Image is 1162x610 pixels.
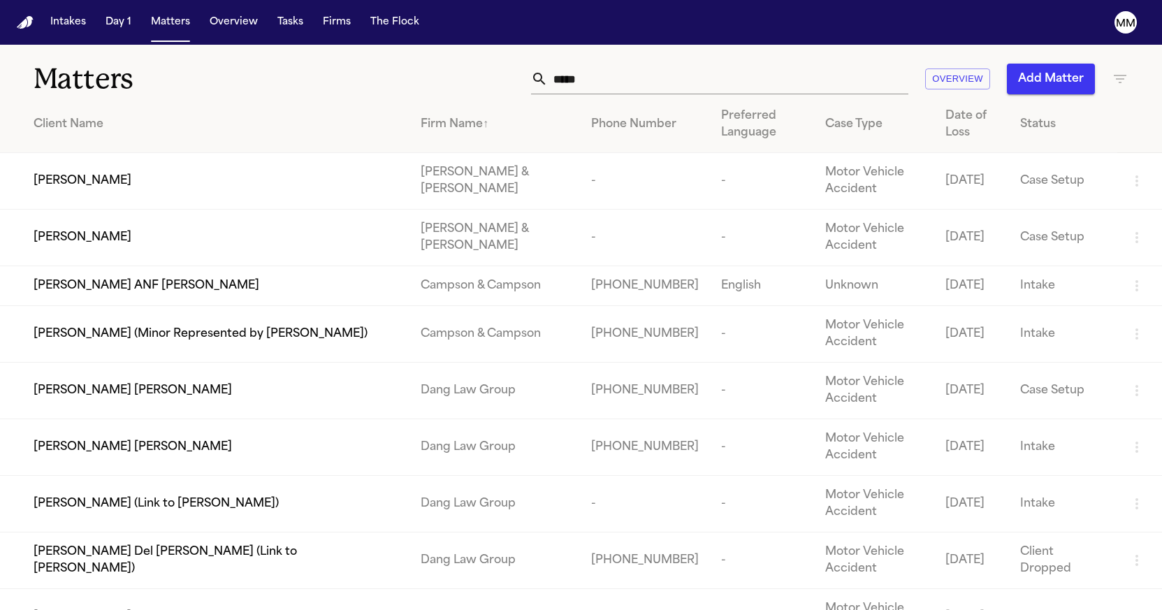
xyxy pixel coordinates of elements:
td: Motor Vehicle Accident [814,419,934,476]
td: [DATE] [934,363,1009,419]
td: [PHONE_NUMBER] [580,363,710,419]
td: Client Dropped [1009,532,1117,589]
td: [PHONE_NUMBER] [580,532,710,589]
div: Phone Number [591,116,699,133]
span: [PERSON_NAME] [PERSON_NAME] [34,382,232,399]
td: - [710,210,814,266]
span: [PERSON_NAME] (Minor Represented by [PERSON_NAME]) [34,326,368,342]
td: [DATE] [934,153,1009,210]
td: - [710,306,814,363]
td: Motor Vehicle Accident [814,153,934,210]
td: Case Setup [1009,210,1117,266]
button: Add Matter [1007,64,1095,94]
button: Firms [317,10,356,35]
td: - [710,153,814,210]
td: [PHONE_NUMBER] [580,306,710,363]
td: Motor Vehicle Accident [814,476,934,532]
td: Dang Law Group [409,476,580,532]
span: [PERSON_NAME] (Link to [PERSON_NAME]) [34,495,279,512]
td: Intake [1009,419,1117,476]
td: [DATE] [934,419,1009,476]
td: Motor Vehicle Accident [814,306,934,363]
td: - [580,210,710,266]
span: [PERSON_NAME] ANF [PERSON_NAME] [34,277,259,294]
td: Campson & Campson [409,266,580,306]
td: - [580,153,710,210]
td: Motor Vehicle Accident [814,532,934,589]
div: Status [1020,116,1106,133]
td: - [710,532,814,589]
button: Overview [925,68,990,90]
td: Case Setup [1009,363,1117,419]
div: Date of Loss [945,108,998,141]
td: Motor Vehicle Accident [814,210,934,266]
td: Unknown [814,266,934,306]
td: - [710,476,814,532]
td: [DATE] [934,306,1009,363]
td: Case Setup [1009,153,1117,210]
div: Firm Name ↑ [421,116,569,133]
td: Dang Law Group [409,419,580,476]
span: [PERSON_NAME] [34,229,131,246]
td: Intake [1009,476,1117,532]
td: [PERSON_NAME] & [PERSON_NAME] [409,153,580,210]
h1: Matters [34,61,345,96]
td: [PHONE_NUMBER] [580,419,710,476]
button: The Flock [365,10,425,35]
a: Home [17,16,34,29]
img: Finch Logo [17,16,34,29]
td: - [710,363,814,419]
td: Dang Law Group [409,532,580,589]
button: Day 1 [100,10,137,35]
button: Matters [145,10,196,35]
td: Intake [1009,306,1117,363]
div: Client Name [34,116,398,133]
div: Preferred Language [721,108,803,141]
td: - [580,476,710,532]
td: [PHONE_NUMBER] [580,266,710,306]
td: [PERSON_NAME] & [PERSON_NAME] [409,210,580,266]
td: Campson & Campson [409,306,580,363]
div: Case Type [825,116,923,133]
td: [DATE] [934,532,1009,589]
span: [PERSON_NAME] [PERSON_NAME] [34,439,232,456]
button: Intakes [45,10,92,35]
td: Dang Law Group [409,363,580,419]
td: Motor Vehicle Accident [814,363,934,419]
td: [DATE] [934,210,1009,266]
button: Tasks [272,10,309,35]
button: Overview [204,10,263,35]
td: Intake [1009,266,1117,306]
span: [PERSON_NAME] [34,173,131,189]
td: - [710,419,814,476]
span: [PERSON_NAME] Del [PERSON_NAME] (Link to [PERSON_NAME]) [34,544,398,577]
td: [DATE] [934,266,1009,306]
td: English [710,266,814,306]
td: [DATE] [934,476,1009,532]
